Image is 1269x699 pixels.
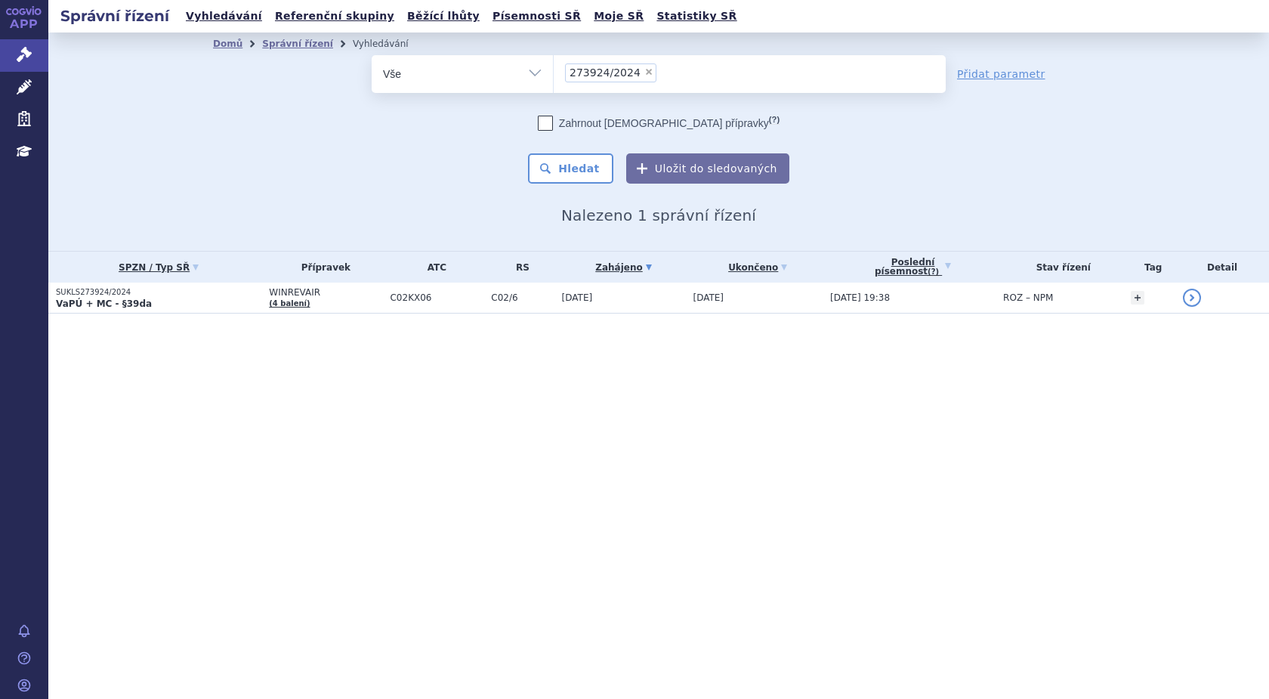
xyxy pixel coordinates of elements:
[528,153,613,184] button: Hledat
[56,257,261,278] a: SPZN / Typ SŘ
[562,257,686,278] a: Zahájeno
[652,6,741,26] a: Statistiky SŘ
[996,252,1123,283] th: Stav řízení
[262,39,333,49] a: Správní řízení
[390,292,483,303] span: C02KX06
[261,252,382,283] th: Přípravek
[538,116,780,131] label: Zahrnout [DEMOGRAPHIC_DATA] přípravky
[488,6,585,26] a: Písemnosti SŘ
[830,252,996,283] a: Poslednípísemnost(?)
[644,67,653,76] span: ×
[626,153,789,184] button: Uložit do sledovaných
[562,292,593,303] span: [DATE]
[270,6,399,26] a: Referenční skupiny
[403,6,484,26] a: Běžící lhůty
[693,257,823,278] a: Ukončeno
[269,287,382,298] span: WINREVAIR
[769,115,780,125] abbr: (?)
[1123,252,1175,283] th: Tag
[491,292,554,303] span: C02/6
[830,292,890,303] span: [DATE] 19:38
[1183,289,1201,307] a: detail
[570,67,641,78] span: 273924/2024
[693,292,724,303] span: [DATE]
[181,6,267,26] a: Vyhledávání
[661,63,669,82] input: 273924/2024
[353,32,428,55] li: Vyhledávání
[928,268,939,277] abbr: (?)
[1003,292,1053,303] span: ROZ – NPM
[1131,291,1144,305] a: +
[213,39,242,49] a: Domů
[561,206,756,224] span: Nalezeno 1 správní řízení
[269,299,310,308] a: (4 balení)
[382,252,483,283] th: ATC
[1175,252,1269,283] th: Detail
[48,5,181,26] h2: Správní řízení
[957,66,1045,82] a: Přidat parametr
[483,252,554,283] th: RS
[589,6,648,26] a: Moje SŘ
[56,287,261,298] p: SUKLS273924/2024
[56,298,152,309] strong: VaPÚ + MC - §39da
